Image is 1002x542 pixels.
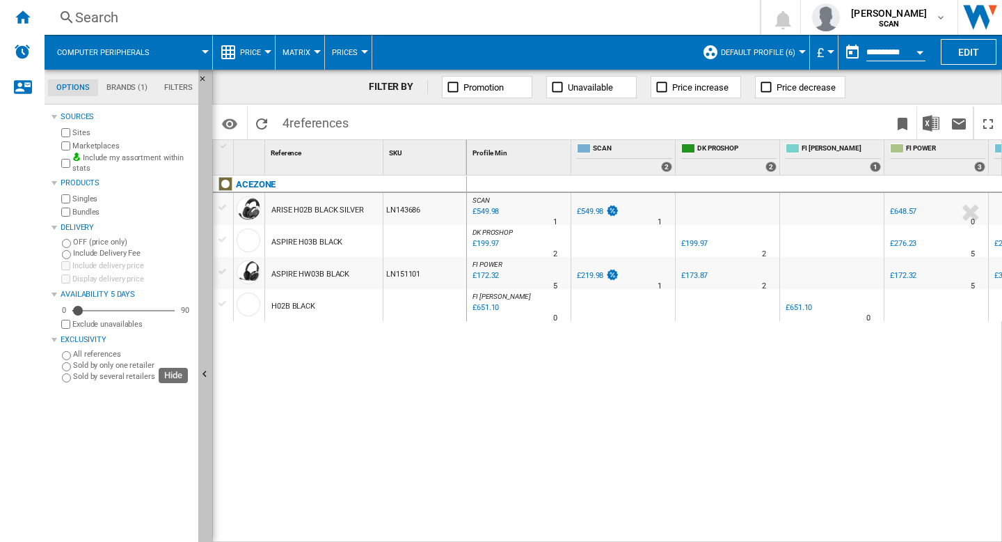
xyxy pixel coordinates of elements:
div: Delivery Time : 5 days [553,279,557,293]
input: All references [62,351,71,360]
div: FILTER BY [369,80,428,94]
div: SCAN 2 offers sold by SCAN [574,140,675,175]
label: Singles [72,194,193,204]
div: £648.57 [888,205,916,219]
img: alerts-logo.svg [14,43,31,60]
input: Sites [61,128,70,137]
div: £172.32 [888,269,916,283]
div: H02B BLACK [271,291,315,323]
div: Sort None [237,140,264,162]
button: Send this report by email [945,107,973,139]
div: £219.98 [577,271,603,280]
div: Exclusivity [61,334,193,346]
div: ARISE H02B BLACK SILVER [271,194,364,226]
div: Delivery Time : 0 day [971,215,975,229]
span: [PERSON_NAME] [851,6,927,20]
span: FI [PERSON_NAME] [802,144,881,155]
span: DK PROSHOP [472,229,513,236]
button: Matrix [283,35,317,70]
button: Price decrease [755,76,845,98]
div: Delivery Time : 2 days [762,247,766,261]
div: £651.10 [786,303,812,312]
div: Delivery Time : 1 day [658,215,662,229]
button: £ [817,35,831,70]
div: Reference Sort None [268,140,383,162]
img: mysite-bg-18x18.png [72,153,81,161]
div: Last updated : Tuesday, 9 September 2025 23:18 [470,301,499,315]
md-menu: Currency [810,35,838,70]
div: £219.98 [575,269,619,283]
div: Delivery Time : 5 days [971,279,975,293]
div: Delivery Time : 2 days [762,279,766,293]
span: Price decrease [777,82,836,93]
input: Sold by only one retailer [62,362,71,371]
div: Products [61,178,193,189]
span: Matrix [283,48,310,57]
button: Reload [248,107,276,139]
input: Singles [61,194,70,203]
div: £172.32 [890,271,916,280]
label: Bundles [72,207,193,217]
div: Click to filter on that brand [236,176,276,193]
button: Prices [332,35,365,70]
label: Include Delivery Fee [73,248,193,258]
button: Hide [198,70,215,95]
span: Price [240,48,261,57]
div: Last updated : Tuesday, 9 September 2025 22:10 [470,237,499,251]
span: FI POWER [472,261,502,268]
div: £549.98 [575,205,619,219]
input: Sold by several retailers [62,373,71,382]
div: Availability 5 Days [61,289,193,300]
span: 4 [276,107,356,136]
img: promotionV3.png [605,205,619,217]
span: references [289,116,349,130]
input: Include my assortment within stats [61,155,70,172]
img: profile.jpg [812,3,840,31]
div: DK PROSHOP 2 offers sold by DK PROSHOP [678,140,779,175]
span: Computer peripherals [57,48,150,57]
div: 1 offers sold by FI DUSTIN [870,162,881,172]
div: £199.97 [681,239,708,248]
span: Default profile (6) [721,48,795,57]
label: Marketplaces [72,141,193,151]
div: £651.10 [784,301,812,315]
div: 2 offers sold by SCAN [661,162,672,172]
button: Open calendar [907,38,932,63]
label: All references [73,349,193,359]
div: Delivery Time : 5 days [971,247,975,261]
input: OFF (price only) [62,239,71,248]
button: Bookmark this report [889,107,916,139]
span: Promotion [463,82,504,93]
div: 90 [177,305,193,316]
span: SCAN [472,196,490,204]
b: SCAN [879,20,900,29]
md-slider: Availability [72,304,175,318]
button: Options [216,111,244,136]
div: FI POWER 3 offers sold by FI POWER [887,140,988,175]
md-tab-item: Options [48,79,98,96]
div: Sort None [386,140,466,162]
span: DK PROSHOP [697,144,777,155]
button: Unavailable [546,76,637,98]
img: promotionV3.png [605,269,619,281]
div: Sort None [470,140,571,162]
button: Computer peripherals [57,35,164,70]
input: Include Delivery Fee [62,250,71,259]
div: Price [220,35,268,70]
div: Last updated : Wednesday, 10 September 2025 03:06 [470,205,499,219]
div: SKU Sort None [386,140,466,162]
div: Last updated : Tuesday, 9 September 2025 09:15 [470,269,499,283]
div: Profile Min Sort None [470,140,571,162]
button: Edit [941,39,996,65]
button: Price [240,35,268,70]
span: Price increase [672,82,729,93]
div: Search [75,8,724,27]
span: Reference [271,149,301,157]
span: FI POWER [906,144,985,155]
input: Display delivery price [61,274,70,284]
button: Promotion [442,76,532,98]
button: md-calendar [838,38,866,66]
